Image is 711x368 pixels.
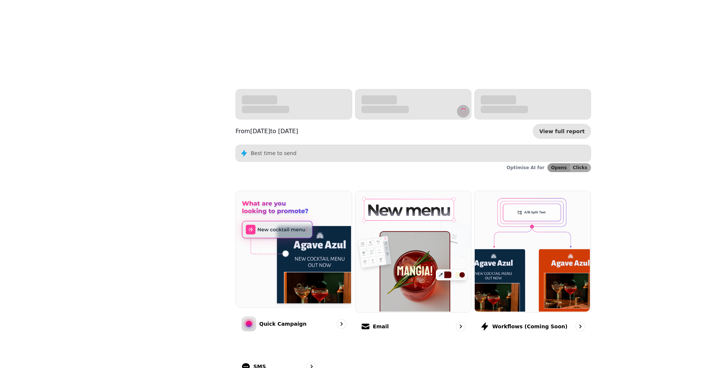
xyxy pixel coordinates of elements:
a: View full report [533,124,591,139]
p: Email [373,323,389,330]
span: Clicks [573,165,587,170]
svg: go to [338,320,345,328]
button: Clicks [570,164,591,172]
svg: go to [457,323,464,330]
img: Workflows (coming soon) [474,190,590,312]
button: refresh [457,105,470,118]
button: Opens [548,164,570,172]
p: From [DATE] to [DATE] [236,127,298,136]
p: Optimise AI for [507,165,544,171]
a: Workflows (coming soon)Workflows (coming soon) [474,191,591,337]
p: Quick Campaign [259,320,307,328]
a: EmailEmail [355,191,472,337]
p: Best time to send [251,149,297,157]
p: Workflows (coming soon) [492,323,567,330]
a: Quick CampaignQuick Campaign [236,191,352,337]
img: Email [355,190,471,312]
img: Quick Campaign [235,190,351,306]
span: Opens [551,165,567,170]
svg: go to [577,323,584,330]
